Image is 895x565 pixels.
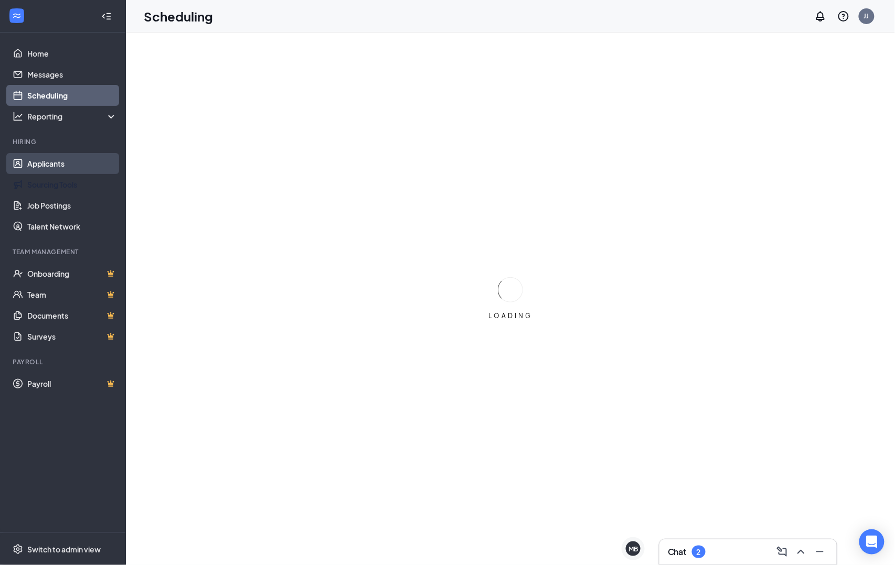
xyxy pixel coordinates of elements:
[101,11,112,21] svg: Collapse
[27,174,117,195] a: Sourcing Tools
[27,195,117,216] a: Job Postings
[13,111,23,122] svg: Analysis
[859,529,885,555] div: Open Intercom Messenger
[27,305,117,326] a: DocumentsCrown
[837,10,850,23] svg: QuestionInfo
[13,137,115,146] div: Hiring
[13,544,23,555] svg: Settings
[13,247,115,256] div: Team Management
[27,216,117,237] a: Talent Network
[697,548,701,557] div: 2
[27,263,117,284] a: OnboardingCrown
[628,545,638,553] div: MB
[484,311,537,320] div: LOADING
[793,544,809,560] button: ChevronUp
[27,544,101,555] div: Switch to admin view
[795,546,807,558] svg: ChevronUp
[774,544,791,560] button: ComposeMessage
[776,546,789,558] svg: ComposeMessage
[814,546,826,558] svg: Minimize
[27,326,117,347] a: SurveysCrown
[27,43,117,64] a: Home
[144,7,213,25] h1: Scheduling
[27,85,117,106] a: Scheduling
[812,544,828,560] button: Minimize
[668,546,687,558] h3: Chat
[12,10,22,21] svg: WorkstreamLogo
[27,64,117,85] a: Messages
[27,111,118,122] div: Reporting
[814,10,827,23] svg: Notifications
[864,12,869,20] div: JJ
[27,153,117,174] a: Applicants
[27,373,117,394] a: PayrollCrown
[13,357,115,366] div: Payroll
[27,284,117,305] a: TeamCrown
